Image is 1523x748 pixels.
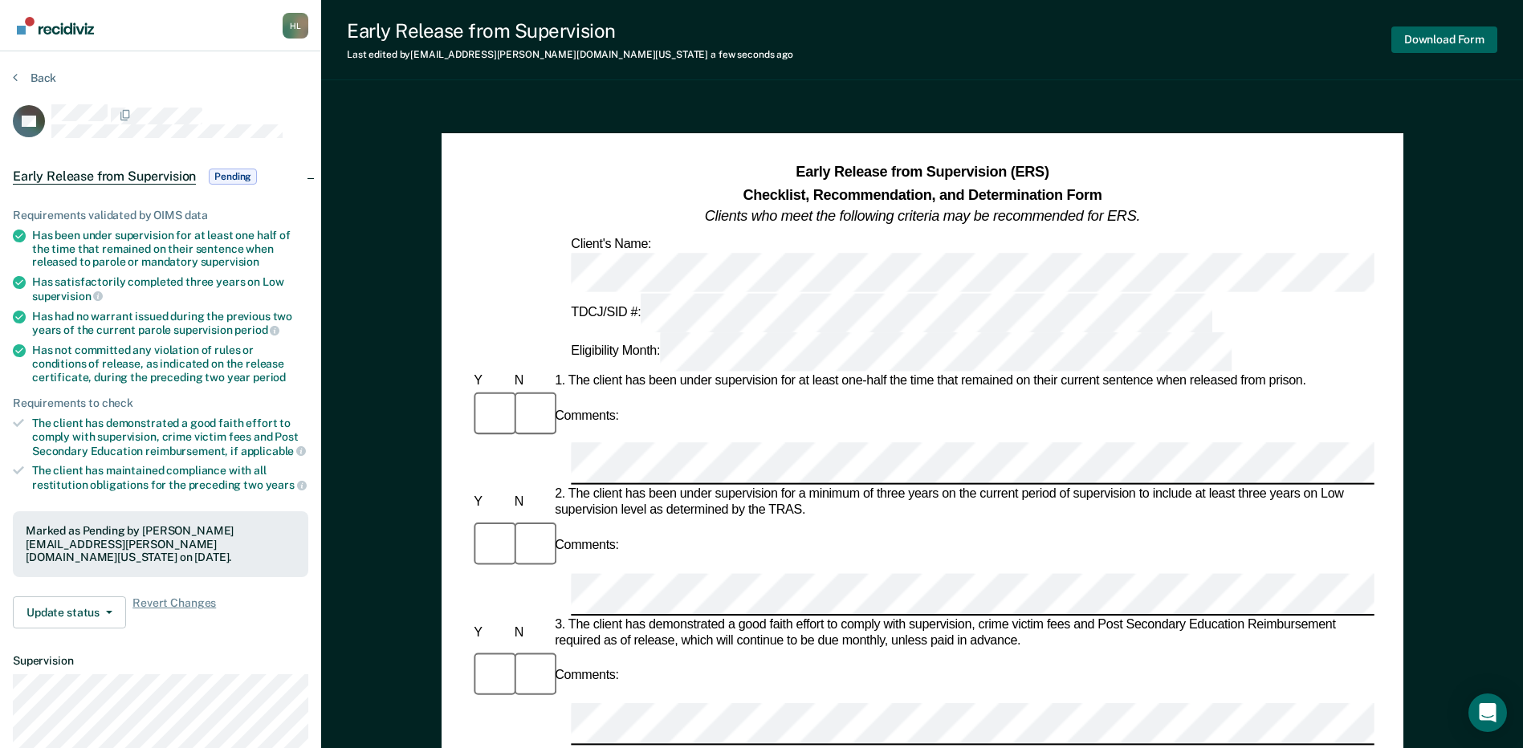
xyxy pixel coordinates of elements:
[266,478,307,491] span: years
[234,323,279,336] span: period
[1468,693,1507,732] div: Open Intercom Messenger
[568,332,1235,372] div: Eligibility Month:
[705,208,1140,224] em: Clients who meet the following criteria may be recommended for ERS.
[552,617,1374,649] div: 3. The client has demonstrated a good faith effort to comply with supervision, crime victim fees ...
[511,625,551,641] div: N
[552,373,1374,389] div: 1. The client has been under supervision for at least one-half the time that remained on their cu...
[201,255,259,268] span: supervision
[283,13,308,39] button: Profile dropdown button
[568,293,1216,332] div: TDCJ/SID #:
[32,417,308,457] div: The client has demonstrated a good faith effort to comply with supervision, crime victim fees and...
[711,49,793,60] span: a few seconds ago
[470,373,511,389] div: Y
[283,13,308,39] div: H L
[13,71,56,85] button: Back
[796,165,1049,181] strong: Early Release from Supervision (ERS)
[552,408,622,424] div: Comments:
[13,169,196,185] span: Early Release from Supervision
[743,186,1102,202] strong: Checklist, Recommendation, and Determination Form
[552,538,622,554] div: Comments:
[32,275,308,303] div: Has satisfactorily completed three years on Low
[470,625,511,641] div: Y
[552,669,622,685] div: Comments:
[511,373,551,389] div: N
[32,229,308,269] div: Has been under supervision for at least one half of the time that remained on their sentence when...
[209,169,257,185] span: Pending
[241,445,306,457] span: applicable
[32,464,308,491] div: The client has maintained compliance with all restitution obligations for the preceding two
[32,290,103,303] span: supervision
[13,209,308,222] div: Requirements validated by OIMS data
[347,49,793,60] div: Last edited by [EMAIL_ADDRESS][PERSON_NAME][DOMAIN_NAME][US_STATE]
[347,19,793,43] div: Early Release from Supervision
[470,495,511,511] div: Y
[13,596,126,628] button: Update status
[511,495,551,511] div: N
[26,524,295,564] div: Marked as Pending by [PERSON_NAME][EMAIL_ADDRESS][PERSON_NAME][DOMAIN_NAME][US_STATE] on [DATE].
[132,596,216,628] span: Revert Changes
[17,17,94,35] img: Recidiviz
[13,396,308,410] div: Requirements to check
[1391,26,1497,53] button: Download Form
[13,654,308,668] dt: Supervision
[552,487,1374,519] div: 2. The client has been under supervision for a minimum of three years on the current period of su...
[32,310,308,337] div: Has had no warrant issued during the previous two years of the current parole supervision
[32,344,308,384] div: Has not committed any violation of rules or conditions of release, as indicated on the release ce...
[253,371,286,384] span: period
